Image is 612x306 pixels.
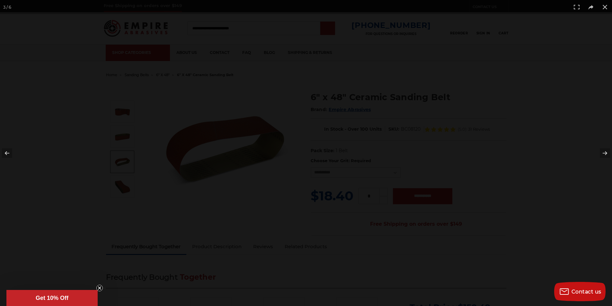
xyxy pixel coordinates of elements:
button: Close teaser [96,285,103,291]
button: Contact us [554,282,606,301]
div: Get 10% OffClose teaser [6,290,98,306]
span: Get 10% Off [36,295,68,301]
button: Next (arrow right) [590,137,612,169]
span: Contact us [572,289,601,295]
